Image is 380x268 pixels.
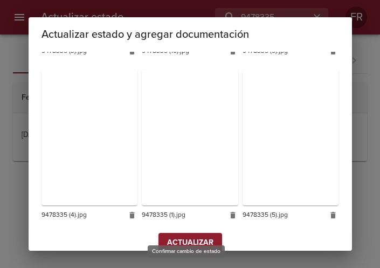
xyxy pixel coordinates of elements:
h2: Actualizar estado y agregar documentación [42,26,339,43]
span: Actualizar [167,236,213,250]
span: 9478335 (4).jpg [42,210,122,221]
span: 9478335 (1).jpg [142,210,222,221]
span: 9478335 (5).jpg [243,210,323,221]
button: Actualizar [158,233,222,253]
